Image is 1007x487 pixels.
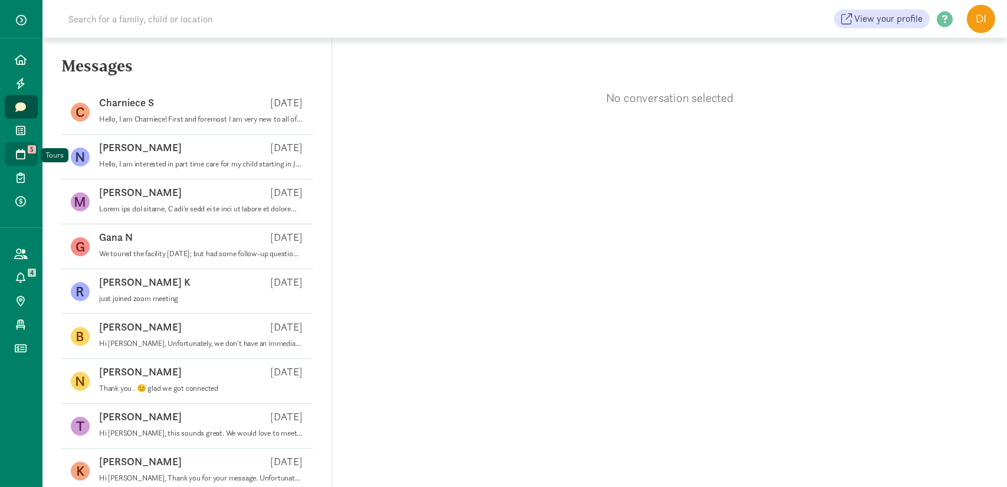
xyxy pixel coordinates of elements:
[271,96,303,110] p: [DATE]
[271,185,303,200] p: [DATE]
[71,282,90,301] figure: R
[99,249,303,259] p: We toured the facility [DATE]; but had some follow-up questions. We hope someone can answer the q...
[99,275,191,289] p: [PERSON_NAME] K
[99,115,303,124] p: Hello, I am Charniece! First and foremost I am very new to all of this so I’m not as well versed....
[28,145,36,153] span: 5
[99,294,303,303] p: just joined zoom meeting
[271,230,303,244] p: [DATE]
[99,140,182,155] p: [PERSON_NAME]
[71,103,90,122] figure: C
[99,159,303,169] p: Hello, I am interested in part time care for my child starting in January. Is this something you ...
[5,266,38,289] a: 4
[28,269,36,277] span: 4
[71,417,90,436] figure: T
[99,410,182,424] p: [PERSON_NAME]
[99,384,303,393] p: Thank you . 😊 glad we got connected
[99,204,303,214] p: Lorem ips dol sitame, C adi'e sedd ei te inci ut labore et dolorem aliquae adminimv quisnost. Ex ...
[71,148,90,166] figure: N
[854,12,923,26] span: View your profile
[271,275,303,289] p: [DATE]
[99,320,182,334] p: [PERSON_NAME]
[99,473,303,483] p: Hi [PERSON_NAME], Thank you for your message. Unfortunately, we offer full time care (rates) only...
[271,455,303,469] p: [DATE]
[99,339,303,348] p: Hi [PERSON_NAME], Unfortunately, we don't have an immediate opening for that age group, but we do...
[99,455,182,469] p: [PERSON_NAME]
[61,7,392,31] input: Search for a family, child or location
[71,372,90,391] figure: N
[99,185,182,200] p: [PERSON_NAME]
[271,140,303,155] p: [DATE]
[45,149,64,161] div: Tours
[271,410,303,424] p: [DATE]
[99,230,133,244] p: Gana N
[834,9,930,28] a: View your profile
[5,142,38,166] a: 5
[71,237,90,256] figure: G
[42,57,332,85] h5: Messages
[71,327,90,346] figure: B
[271,365,303,379] p: [DATE]
[99,96,154,110] p: Charniece S
[71,462,90,481] figure: K
[99,365,182,379] p: [PERSON_NAME]
[71,192,90,211] figure: M
[99,429,303,438] p: Hi [PERSON_NAME], this sounds great. We would love to meet [PERSON_NAME], so we are happy to have...
[271,320,303,334] p: [DATE]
